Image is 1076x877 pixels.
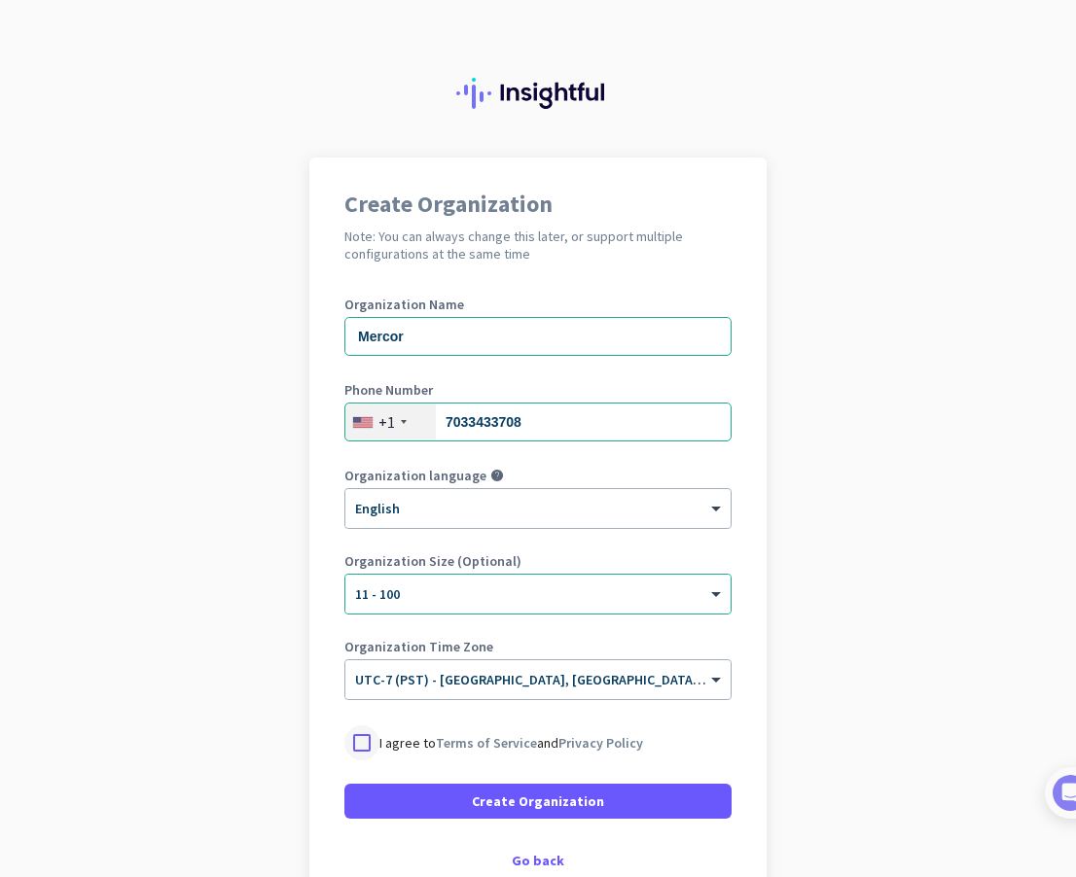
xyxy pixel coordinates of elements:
[344,854,732,867] div: Go back
[472,791,604,811] span: Create Organization
[344,469,486,482] label: Organization language
[379,733,643,753] p: I agree to and
[344,317,732,356] input: What is the name of your organization?
[344,403,732,441] input: 201-555-0123
[558,734,643,752] a: Privacy Policy
[344,640,732,653] label: Organization Time Zone
[344,383,732,397] label: Phone Number
[378,412,395,432] div: +1
[344,784,732,819] button: Create Organization
[344,554,732,568] label: Organization Size (Optional)
[344,228,732,263] h2: Note: You can always change this later, or support multiple configurations at the same time
[344,193,732,216] h1: Create Organization
[436,734,537,752] a: Terms of Service
[456,78,620,109] img: Insightful
[344,298,732,311] label: Organization Name
[490,469,504,482] i: help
